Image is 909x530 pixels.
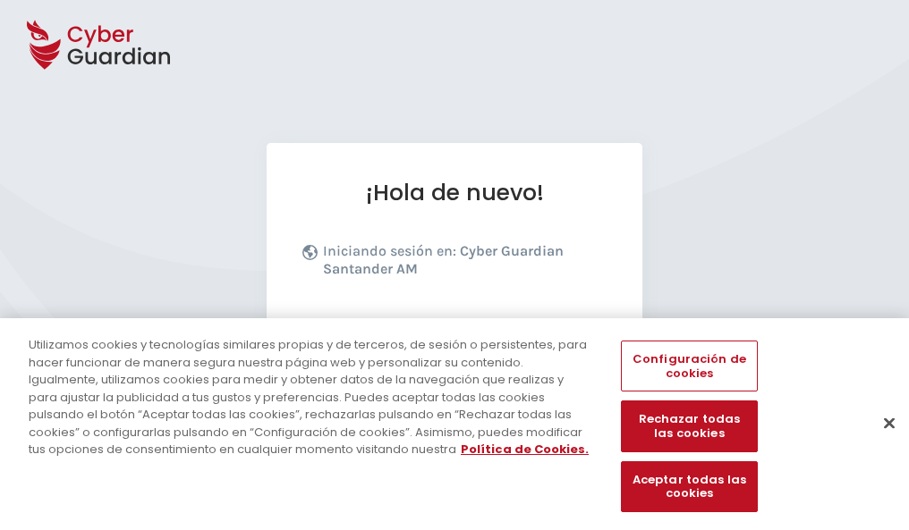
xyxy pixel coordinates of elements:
button: Rechazar todas las cookies [621,401,757,452]
button: Configuración de cookies [621,341,757,391]
button: Aceptar todas las cookies [621,461,757,512]
b: Cyber Guardian Santander AM [323,242,564,277]
h1: ¡Hola de nuevo! [302,179,607,206]
a: Más información sobre su privacidad, se abre en una nueva pestaña [461,441,589,458]
div: Utilizamos cookies y tecnologías similares propias y de terceros, de sesión o persistentes, para ... [29,336,594,458]
button: Cerrar [870,403,909,442]
p: Iniciando sesión en: [323,242,602,287]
